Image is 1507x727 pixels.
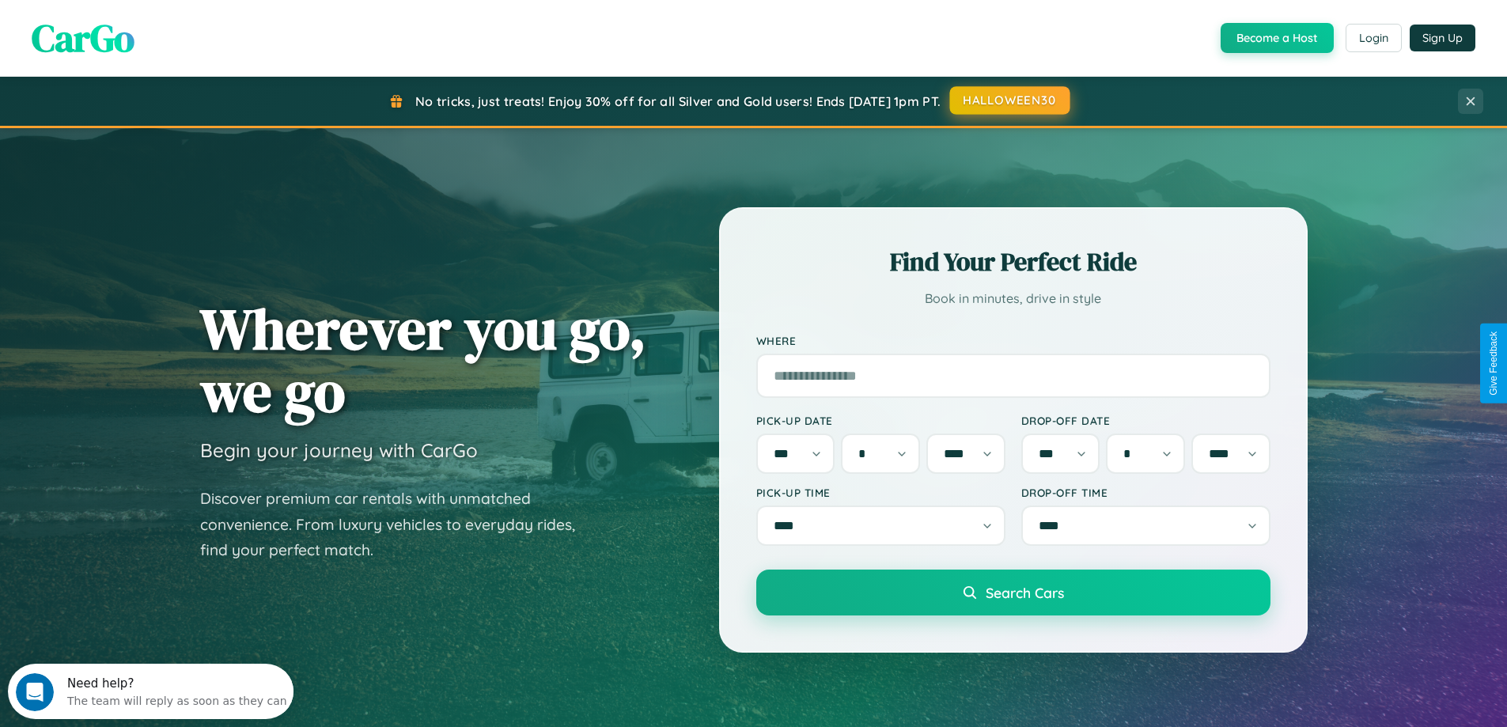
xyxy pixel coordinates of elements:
[756,244,1270,279] h2: Find Your Perfect Ride
[1221,23,1334,53] button: Become a Host
[1021,486,1270,499] label: Drop-off Time
[1021,414,1270,427] label: Drop-off Date
[1488,331,1499,396] div: Give Feedback
[200,438,478,462] h3: Begin your journey with CarGo
[32,12,134,64] span: CarGo
[6,6,294,50] div: Open Intercom Messenger
[756,486,1005,499] label: Pick-up Time
[756,287,1270,310] p: Book in minutes, drive in style
[756,414,1005,427] label: Pick-up Date
[200,486,596,563] p: Discover premium car rentals with unmatched convenience. From luxury vehicles to everyday rides, ...
[59,13,279,26] div: Need help?
[950,86,1070,115] button: HALLOWEEN30
[200,297,646,422] h1: Wherever you go, we go
[8,664,293,719] iframe: Intercom live chat discovery launcher
[986,584,1064,601] span: Search Cars
[1346,24,1402,52] button: Login
[756,334,1270,347] label: Where
[59,26,279,43] div: The team will reply as soon as they can
[16,673,54,711] iframe: Intercom live chat
[415,93,941,109] span: No tricks, just treats! Enjoy 30% off for all Silver and Gold users! Ends [DATE] 1pm PT.
[1410,25,1475,51] button: Sign Up
[756,570,1270,615] button: Search Cars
